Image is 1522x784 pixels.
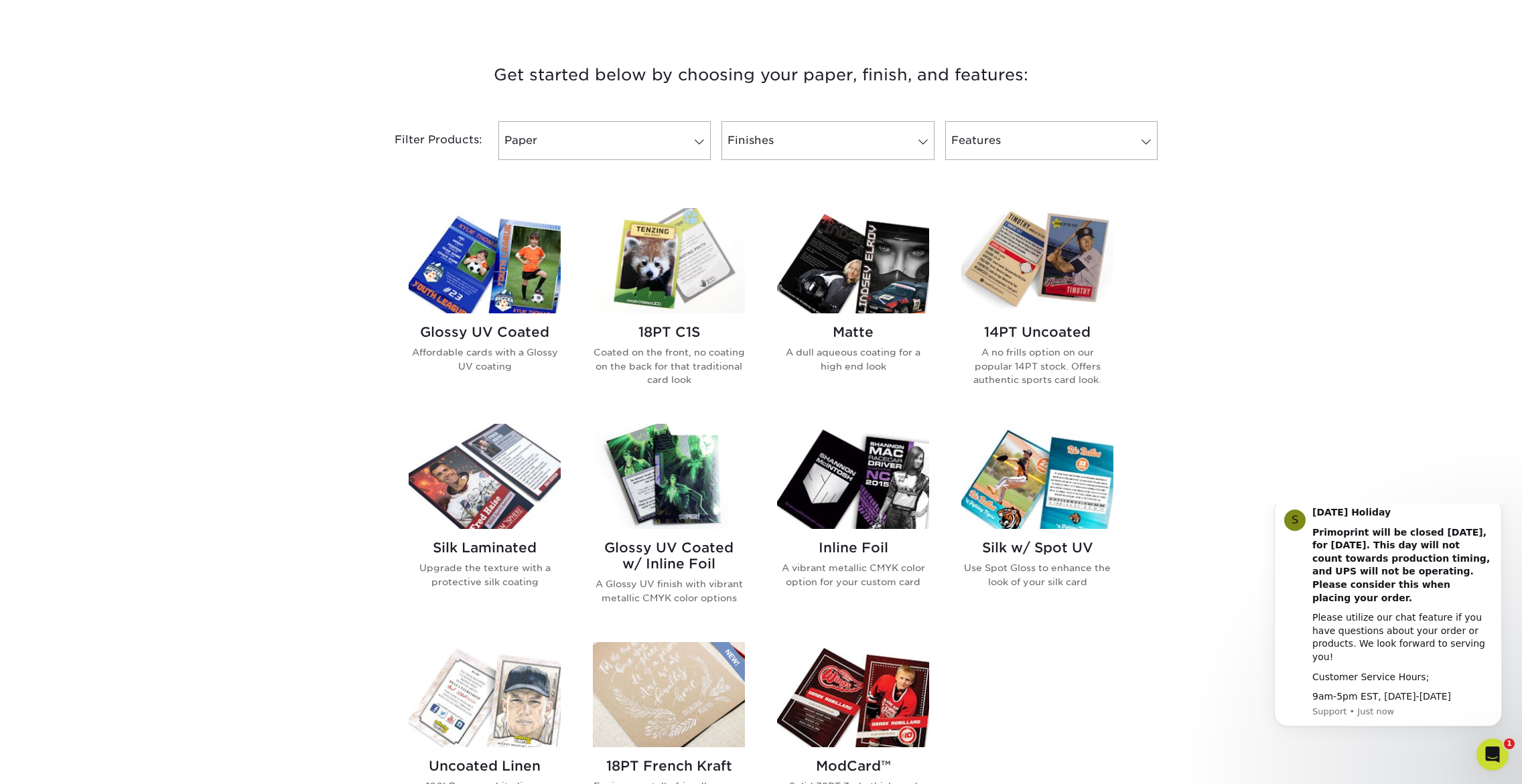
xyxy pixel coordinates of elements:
[777,758,929,774] h2: ModCard™
[369,45,1153,105] h3: Get started below by choosing your paper, finish, and features:
[961,424,1113,626] a: Silk w/ Spot UV Trading Cards Silk w/ Spot UV Use Spot Gloss to enhance the look of your silk card
[593,345,745,386] p: Coated on the front, no coating on the back for that traditional card look
[58,3,137,14] b: [DATE] Holiday
[58,187,238,200] div: 9am-5pm EST, [DATE]-[DATE]
[961,424,1113,529] img: Silk w/ Spot UV Trading Cards
[593,324,745,340] h2: 18PT C1S
[777,324,929,340] h2: Matte
[409,642,561,747] img: Uncoated Linen Trading Cards
[711,642,745,682] img: New Product
[409,208,561,313] img: Glossy UV Coated Trading Cards
[777,424,929,626] a: Inline Foil Trading Cards Inline Foil A vibrant metallic CMYK color option for your custom card
[961,345,1113,386] p: A no frills option on our popular 14PT stock. Offers authentic sports card look.
[777,424,929,529] img: Inline Foil Trading Cards
[593,642,745,747] img: 18PT French Kraft Trading Cards
[961,208,1113,408] a: 14PT Uncoated Trading Cards 14PT Uncoated A no frills option on our popular 14PT stock. Offers au...
[721,121,934,160] a: Finishes
[593,208,745,313] img: 18PT C1S Trading Cards
[593,208,745,408] a: 18PT C1S Trading Cards 18PT C1S Coated on the front, no coating on the back for that traditional ...
[58,202,238,214] p: Message from Support, sent Just now
[409,424,561,626] a: Silk Laminated Trading Cards Silk Laminated Upgrade the texture with a protective silk coating
[961,324,1113,340] h2: 14PT Uncoated
[777,208,929,313] img: Matte Trading Cards
[961,540,1113,556] h2: Silk w/ Spot UV
[961,561,1113,589] p: Use Spot Gloss to enhance the look of your silk card
[593,577,745,605] p: A Glossy UV finish with vibrant metallic CMYK color options
[409,424,561,529] img: Silk Laminated Trading Cards
[777,345,929,373] p: A dull aqueous coating for a high end look
[409,561,561,589] p: Upgrade the texture with a protective silk coating
[593,758,745,774] h2: 18PT French Kraft
[1254,503,1522,748] iframe: Intercom notifications message
[359,121,493,160] div: Filter Products:
[409,540,561,556] h2: Silk Laminated
[945,121,1158,160] a: Features
[58,23,236,100] b: Primoprint will be closed [DATE], for [DATE]. This day will not count towards production timing, ...
[58,3,238,200] div: Message content
[409,758,561,774] h2: Uncoated Linen
[1476,738,1509,771] iframe: Intercom live chat
[777,208,929,408] a: Matte Trading Cards Matte A dull aqueous coating for a high end look
[593,540,745,572] h2: Glossy UV Coated w/ Inline Foil
[961,208,1113,313] img: 14PT Uncoated Trading Cards
[777,642,929,747] img: ModCard™ Trading Cards
[409,324,561,340] h2: Glossy UV Coated
[409,345,561,373] p: Affordable cards with a Glossy UV coating
[593,424,745,626] a: Glossy UV Coated w/ Inline Foil Trading Cards Glossy UV Coated w/ Inline Foil A Glossy UV finish ...
[3,743,114,779] iframe: Google Customer Reviews
[58,167,238,181] div: Customer Service Hours;
[593,424,745,529] img: Glossy UV Coated w/ Inline Foil Trading Cards
[409,208,561,408] a: Glossy UV Coated Trading Cards Glossy UV Coated Affordable cards with a Glossy UV coating
[777,561,929,589] p: A vibrant metallic CMYK color option for your custom card
[58,108,238,160] div: Please utilize our chat feature if you have questions about your order or products. We look forwa...
[30,6,52,27] div: Profile image for Support
[777,540,929,556] h2: Inline Foil
[498,121,711,160] a: Paper
[1504,738,1515,749] span: 1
